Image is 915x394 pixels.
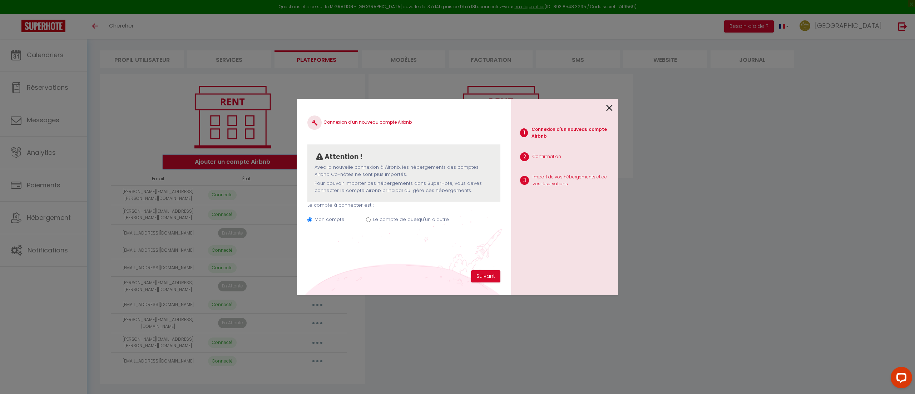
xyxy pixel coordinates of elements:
[307,202,500,209] p: Le compte à connecter est :
[373,216,449,223] label: Le compte de quelqu'un d'autre
[315,164,493,178] p: Avec la nouvelle connexion à Airbnb, les hébergements des comptes Airbnb Co-hôtes ne sont plus im...
[307,115,500,130] h4: Connexion d'un nouveau compte Airbnb
[533,153,561,160] p: Confirmation
[533,174,613,187] p: Import de vos hébergements et de vos réservations
[885,364,915,394] iframe: LiveChat chat widget
[520,152,529,161] span: 2
[325,152,362,162] p: Attention !
[315,216,345,223] label: Mon compte
[531,126,613,140] p: Connexion d'un nouveau compte Airbnb
[520,176,529,185] span: 3
[315,180,493,194] p: Pour pouvoir importer ces hébergements dans SuperHote, vous devez connecter le compte Airbnb prin...
[471,270,500,282] button: Suivant
[520,128,528,137] span: 1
